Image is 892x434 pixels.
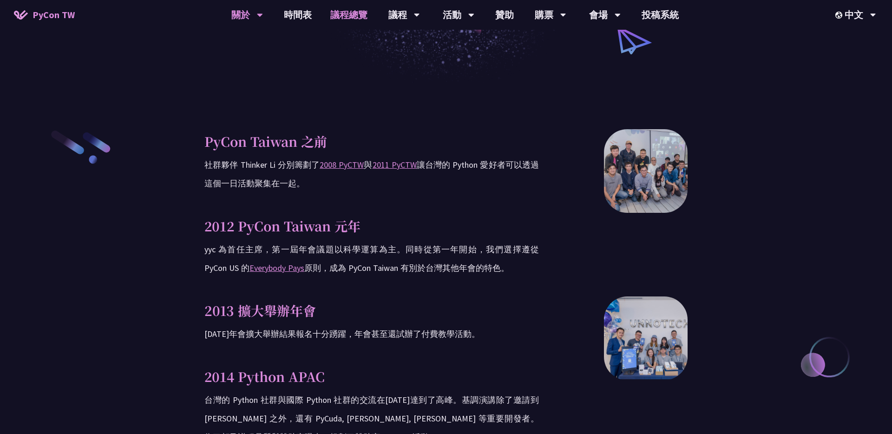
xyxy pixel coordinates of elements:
p: 2013 擴大舉辦年會 [204,301,539,320]
p: [DATE]年會擴大舉辦結果報名十分踴躍，年會甚至還試辦了付費教學活動。 [204,325,539,343]
a: Everybody Pays [249,263,304,273]
p: 2014 Python APAC [204,367,539,386]
img: Locale Icon [835,12,845,19]
span: PyCon TW [33,8,75,22]
p: PyCon Taiwan 之前 [204,132,539,151]
img: Home icon of PyCon TW 2025 [14,10,28,20]
a: 2011 PyCTW [373,159,417,170]
p: yyc 為首任主席，第一屆年會議題以科學運算為主。同時從第一年開始，我們選擇遵從 PyCon US 的 原則，成為 PyCon Taiwan 有別於台灣其他年會的特色。 [204,240,539,277]
a: PyCon TW [5,3,84,26]
p: 社群夥伴 Thinker Li 分別籌劃了 與 讓台灣的 Python 愛好者可以透過這個一日活動聚集在一起。 [204,156,539,193]
a: 2008 PyCTW [320,159,364,170]
p: 2012 PyCon Taiwan 元年 [204,216,539,236]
